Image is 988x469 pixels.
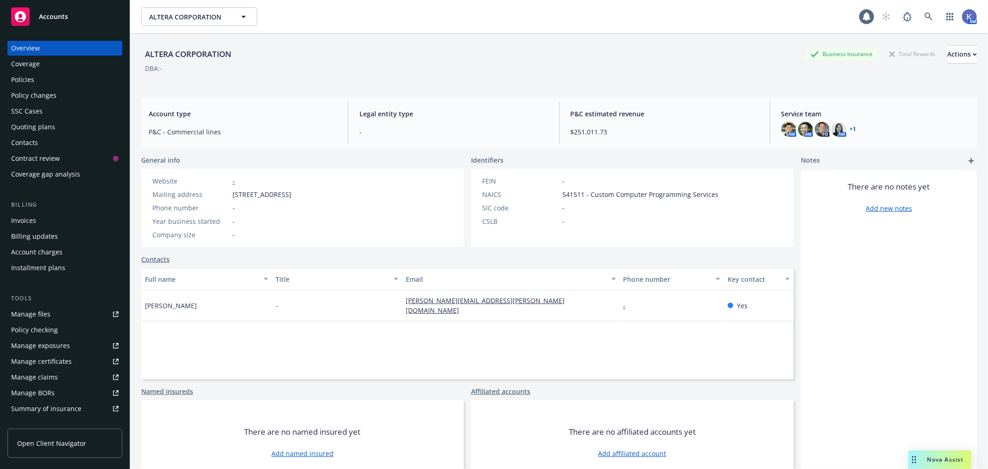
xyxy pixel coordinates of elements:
a: Report a Bug [898,7,917,26]
a: Manage claims [7,370,122,385]
span: - [562,203,565,213]
div: DBA: - [145,63,162,73]
span: Nova Assist [927,456,964,463]
a: Add named insured [271,449,334,458]
div: Billing updates [11,229,58,244]
button: Email [402,268,619,290]
a: Manage exposures [7,338,122,353]
a: - [623,301,633,310]
span: General info [141,155,180,165]
a: Start snowing [877,7,895,26]
span: 541511 - Custom Computer Programming Services [562,190,718,199]
span: - [233,230,235,240]
div: Summary of insurance [11,401,82,416]
a: Account charges [7,245,122,260]
span: - [562,176,565,186]
span: Yes [737,301,748,311]
a: Contacts [7,135,122,150]
span: There are no named insured yet [245,426,361,437]
span: - [562,216,565,226]
div: ALTERA CORPORATION [141,48,235,60]
div: Installment plans [11,260,65,275]
div: Company size [152,230,229,240]
img: photo [831,122,846,137]
div: Mailing address [152,190,229,199]
div: Manage certificates [11,354,72,369]
span: ALTERA CORPORATION [149,12,229,22]
a: Billing updates [7,229,122,244]
a: add [966,155,977,166]
a: SSC Cases [7,104,122,119]
img: photo [815,122,830,137]
a: +1 [850,127,856,132]
span: There are no affiliated accounts yet [569,426,696,437]
div: Account charges [11,245,63,260]
div: SIC code [482,203,559,213]
div: Overview [11,41,40,56]
span: $251,011.73 [571,127,759,137]
a: Affiliated accounts [471,387,530,396]
div: Coverage gap analysis [11,167,80,182]
a: - [233,177,235,185]
button: Title [272,268,403,290]
a: Quoting plans [7,120,122,134]
a: Contract review [7,151,122,166]
div: Website [152,176,229,186]
div: Quoting plans [11,120,55,134]
a: Summary of insurance [7,401,122,416]
a: Manage BORs [7,386,122,400]
div: Year business started [152,216,229,226]
button: Nova Assist [908,450,971,469]
span: - [359,127,547,137]
div: CSLB [482,216,559,226]
div: Phone number [623,274,710,284]
div: Drag to move [908,450,920,469]
a: Search [919,7,938,26]
div: Phone number [152,203,229,213]
a: Policy changes [7,88,122,103]
img: photo [962,9,977,24]
div: Title [276,274,389,284]
span: Open Client Navigator [17,438,86,448]
span: Accounts [39,13,68,20]
a: Policy checking [7,323,122,337]
button: Actions [947,45,977,63]
button: Key contact [724,268,793,290]
a: Coverage gap analysis [7,167,122,182]
div: Contacts [11,135,38,150]
div: Policies [11,72,34,87]
div: Full name [145,274,258,284]
a: Add new notes [866,203,912,213]
a: Accounts [7,4,122,30]
div: Manage exposures [11,338,70,353]
span: Identifiers [471,155,503,165]
a: [PERSON_NAME][EMAIL_ADDRESS][PERSON_NAME][DOMAIN_NAME] [406,296,565,315]
div: Contract review [11,151,60,166]
div: SSC Cases [11,104,43,119]
span: - [233,216,235,226]
div: Email [406,274,605,284]
span: Service team [781,109,969,119]
a: Overview [7,41,122,56]
a: Coverage [7,57,122,71]
a: Contacts [141,254,170,264]
button: Phone number [620,268,724,290]
span: [PERSON_NAME] [145,301,197,311]
a: Named insureds [141,387,193,396]
span: P&C - Commercial lines [149,127,337,137]
div: Billing [7,200,122,209]
span: Legal entity type [359,109,547,119]
span: - [233,203,235,213]
span: Account type [149,109,337,119]
button: Full name [141,268,272,290]
button: ALTERA CORPORATION [141,7,257,26]
a: Manage files [7,307,122,322]
div: Policy changes [11,88,57,103]
a: Installment plans [7,260,122,275]
div: FEIN [482,176,559,186]
img: photo [798,122,813,137]
div: Key contact [728,274,780,284]
a: Manage certificates [7,354,122,369]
